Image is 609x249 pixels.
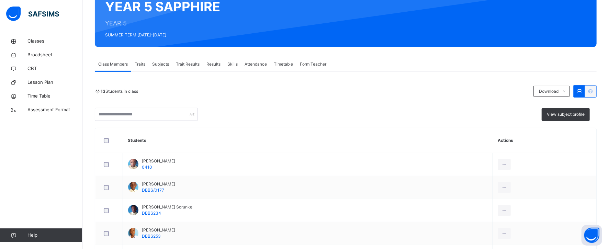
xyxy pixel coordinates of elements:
span: Traits [135,61,145,67]
span: DBBS253 [142,234,161,239]
span: Trait Results [176,61,200,67]
span: 0410 [142,165,152,170]
span: Lesson Plan [27,79,82,86]
b: 13 [101,89,105,94]
span: [PERSON_NAME] [142,158,175,164]
th: Students [123,128,493,153]
button: Open asap [582,225,602,246]
span: CBT [27,65,82,72]
span: Results [206,61,221,67]
span: Download [539,88,559,94]
span: Time Table [27,93,82,100]
img: safsims [6,7,59,21]
th: Actions [493,128,596,153]
span: Form Teacher [300,61,326,67]
span: Timetable [274,61,293,67]
span: DBBS/0177 [142,188,164,193]
span: Skills [227,61,238,67]
span: [PERSON_NAME] Sorunke [142,204,192,210]
span: Students in class [101,88,138,94]
span: Subjects [152,61,169,67]
span: Class Members [98,61,128,67]
span: Assessment Format [27,106,82,113]
span: DBBS234 [142,211,161,216]
span: Attendance [245,61,267,67]
span: Help [27,232,82,239]
span: Broadsheet [27,52,82,58]
span: Classes [27,38,82,45]
span: [PERSON_NAME] [142,181,175,187]
span: View subject profile [547,111,585,117]
span: [PERSON_NAME] [142,227,175,233]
